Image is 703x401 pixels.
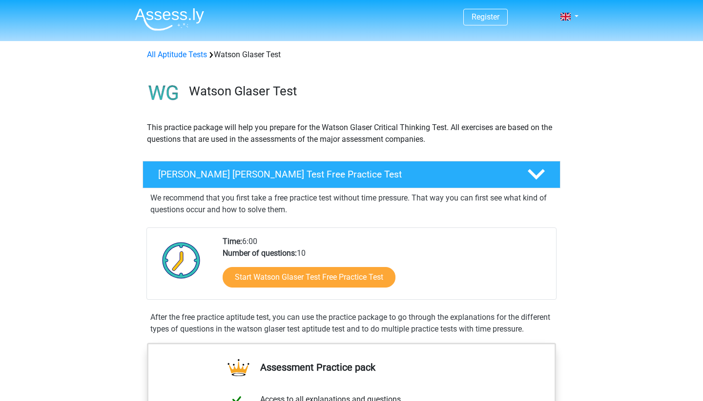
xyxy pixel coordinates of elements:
[223,267,395,288] a: Start Watson Glaser Test Free Practice Test
[143,49,560,61] div: Watson Glaser Test
[215,236,556,299] div: 6:00 10
[223,237,242,246] b: Time:
[189,84,553,99] h3: Watson Glaser Test
[472,12,499,22] a: Register
[147,122,556,145] p: This practice package will help you prepare for the Watson Glaser Critical Thinking Test. All exe...
[135,8,204,31] img: Assessly
[143,72,185,114] img: watson glaser test
[158,169,512,180] h4: [PERSON_NAME] [PERSON_NAME] Test Free Practice Test
[150,192,553,216] p: We recommend that you first take a free practice test without time pressure. That way you can fir...
[139,161,564,188] a: [PERSON_NAME] [PERSON_NAME] Test Free Practice Test
[147,50,207,59] a: All Aptitude Tests
[146,312,557,335] div: After the free practice aptitude test, you can use the practice package to go through the explana...
[223,248,297,258] b: Number of questions:
[157,236,206,285] img: Clock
